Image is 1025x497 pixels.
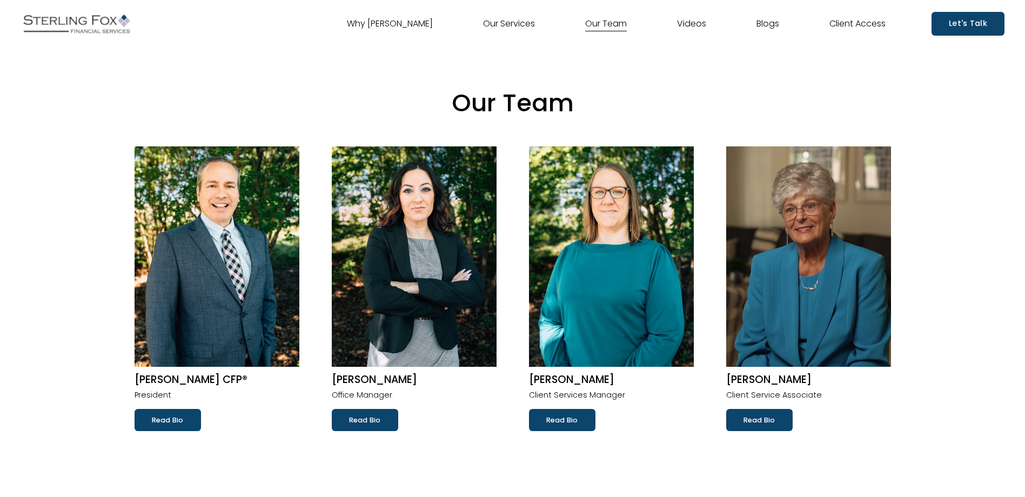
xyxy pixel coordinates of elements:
a: Client Access [829,15,886,32]
a: Let's Talk [932,12,1004,35]
h2: [PERSON_NAME] [529,373,694,387]
p: Office Manager [332,388,497,402]
p: Client Services Manager [529,388,694,402]
h2: [PERSON_NAME] CFP® [135,373,299,387]
a: Read Bio [726,409,793,431]
a: Our Team [585,15,627,32]
p: Client Service Associate [726,388,891,402]
a: Read Bio [135,409,201,431]
p: Our Team [135,82,891,125]
a: Blogs [756,15,779,32]
a: Why [PERSON_NAME] [347,15,433,32]
a: Our Services [483,15,535,32]
img: Sterling Fox Financial Services [21,10,133,37]
a: Videos [677,15,706,32]
img: Robert W. Volpe CFP® [135,146,299,367]
h2: [PERSON_NAME] [332,373,497,387]
p: President [135,388,299,402]
a: Read Bio [529,409,595,431]
a: Read Bio [332,409,398,431]
img: Lisa M. Coello [332,146,497,367]
h2: [PERSON_NAME] [726,373,891,387]
img: Kerri Pait [529,146,694,367]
